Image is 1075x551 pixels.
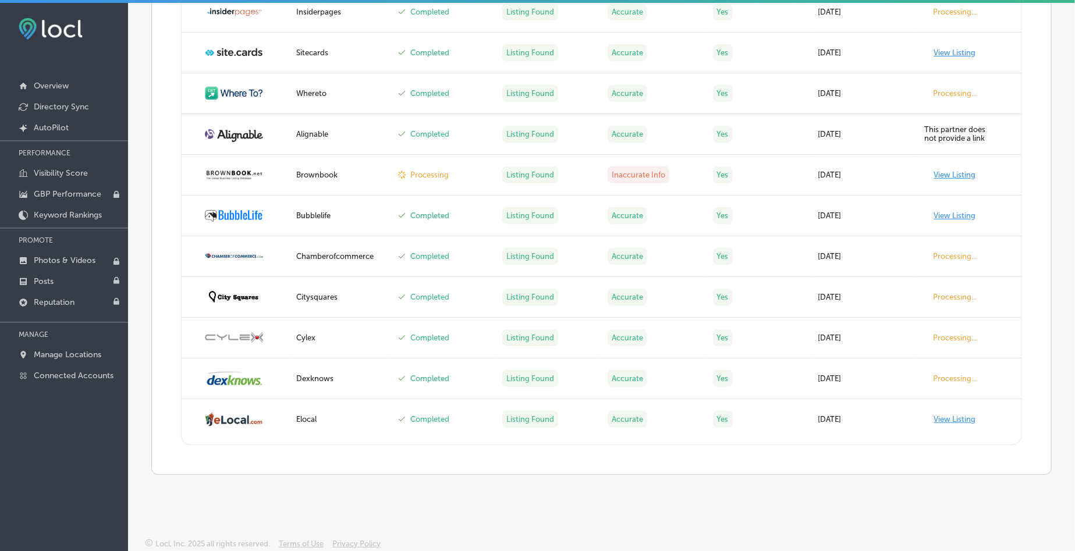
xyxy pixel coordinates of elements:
p: Locl, Inc. 2025 all rights reserved. [155,539,270,548]
label: Listing Found [502,207,558,224]
img: whereto.png [205,86,263,100]
label: Completed [411,130,450,138]
a: View Listing [934,170,976,179]
label: Processing... [933,252,977,261]
a: View Listing [934,211,976,220]
label: Listing Found [502,85,558,102]
div: Cylex [296,333,384,342]
label: Listing Found [502,166,558,183]
label: Listing Found [502,411,558,428]
label: Listing Found [502,329,558,346]
p: Connected Accounts [34,371,113,381]
p: Directory Sync [34,102,89,112]
p: Visibility Score [34,168,88,178]
label: Completed [411,415,450,424]
p: Manage Locations [34,350,101,360]
label: Yes [713,126,733,143]
label: Completed [411,48,450,57]
label: Listing Found [502,289,558,305]
label: Inaccurate Info [608,166,669,183]
td: [DATE] [811,236,916,277]
div: Chamberofcommerce [296,252,384,261]
label: Completed [411,8,450,16]
div: Alignable [296,130,384,138]
img: cylex.png [205,330,263,344]
div: Bubblelife [296,211,384,220]
div: Dexknows [296,374,384,383]
label: Yes [713,207,733,224]
td: [DATE] [811,155,916,195]
label: Yes [713,85,733,102]
label: This partner does not provide a link [924,125,985,143]
td: [DATE] [811,114,916,155]
label: Processing... [933,8,977,16]
img: insiderpages.png [205,5,263,18]
p: Photos & Videos [34,255,95,265]
label: Completed [411,374,450,383]
label: Completed [411,89,450,98]
div: Whereto [296,89,384,98]
label: Processing... [933,374,977,383]
label: Listing Found [502,126,558,143]
label: Yes [713,329,733,346]
div: Insiderpages [296,8,384,16]
p: AutoPilot [34,123,69,133]
img: elocal.png [205,411,263,427]
label: Processing... [933,333,977,342]
img: sitecards.png [205,47,263,59]
td: [DATE] [811,358,916,399]
label: Accurate [608,126,647,143]
label: Accurate [608,85,647,102]
label: Processing... [933,89,977,98]
p: Posts [34,276,54,286]
a: View Listing [934,48,976,57]
img: bubblelife.png [205,208,263,222]
label: Listing Found [502,370,558,387]
label: Listing Found [502,3,558,20]
td: [DATE] [811,277,916,318]
a: View Listing [934,415,976,424]
div: Elocal [296,415,384,424]
label: Accurate [608,44,647,61]
td: [DATE] [811,195,916,236]
img: chamberofcommerce.png [205,250,263,262]
td: [DATE] [811,399,916,440]
td: [DATE] [811,73,916,114]
label: Completed [411,252,450,261]
p: GBP Performance [34,189,101,199]
label: Listing Found [502,44,558,61]
label: Accurate [608,3,647,20]
label: Accurate [608,329,647,346]
img: brownbook.png [205,169,263,180]
label: Yes [713,3,733,20]
label: Yes [713,289,733,305]
label: Listing Found [502,248,558,265]
p: Reputation [34,297,74,307]
img: fda3e92497d09a02dc62c9cd864e3231.png [19,18,83,40]
label: Accurate [608,370,647,387]
img: citysquares.png [205,288,263,305]
td: [DATE] [811,33,916,73]
label: Completed [411,293,450,301]
label: Completed [411,333,450,342]
div: Sitecards [296,48,384,57]
p: Overview [34,81,69,91]
label: Yes [713,44,733,61]
label: Completed [411,211,450,220]
label: Yes [713,166,733,183]
div: Brownbook [296,170,384,179]
img: alignable.png [205,126,263,142]
div: Citysquares [296,293,384,301]
label: Accurate [608,411,647,428]
p: Keyword Rankings [34,210,102,220]
img: dexknows.png [205,371,263,387]
label: Yes [713,370,733,387]
label: Yes [713,411,733,428]
label: Accurate [608,207,647,224]
label: Processing... [933,293,977,301]
td: [DATE] [811,318,916,358]
label: Accurate [608,248,647,265]
label: Processing [411,170,449,179]
label: Accurate [608,289,647,305]
label: Yes [713,248,733,265]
